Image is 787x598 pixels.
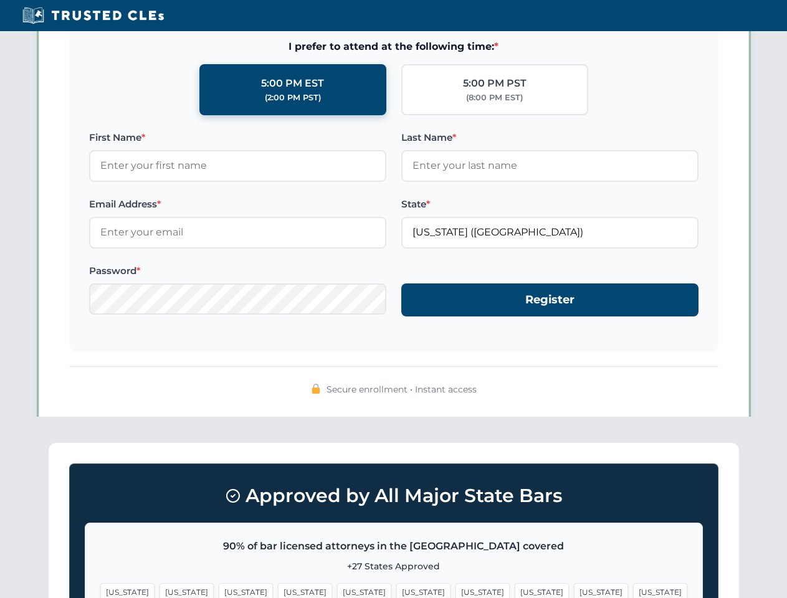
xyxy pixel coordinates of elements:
[89,150,386,181] input: Enter your first name
[463,75,527,92] div: 5:00 PM PST
[401,217,699,248] input: Florida (FL)
[89,197,386,212] label: Email Address
[401,130,699,145] label: Last Name
[401,150,699,181] input: Enter your last name
[89,39,699,55] span: I prefer to attend at the following time:
[466,92,523,104] div: (8:00 PM EST)
[327,382,477,396] span: Secure enrollment • Instant access
[265,92,321,104] div: (2:00 PM PST)
[401,283,699,316] button: Register
[401,197,699,212] label: State
[89,217,386,248] input: Enter your email
[89,130,386,145] label: First Name
[89,263,386,278] label: Password
[19,6,168,25] img: Trusted CLEs
[311,384,321,394] img: 🔒
[261,75,324,92] div: 5:00 PM EST
[100,538,687,554] p: 90% of bar licensed attorneys in the [GEOGRAPHIC_DATA] covered
[100,559,687,573] p: +27 States Approved
[85,479,703,513] h3: Approved by All Major State Bars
